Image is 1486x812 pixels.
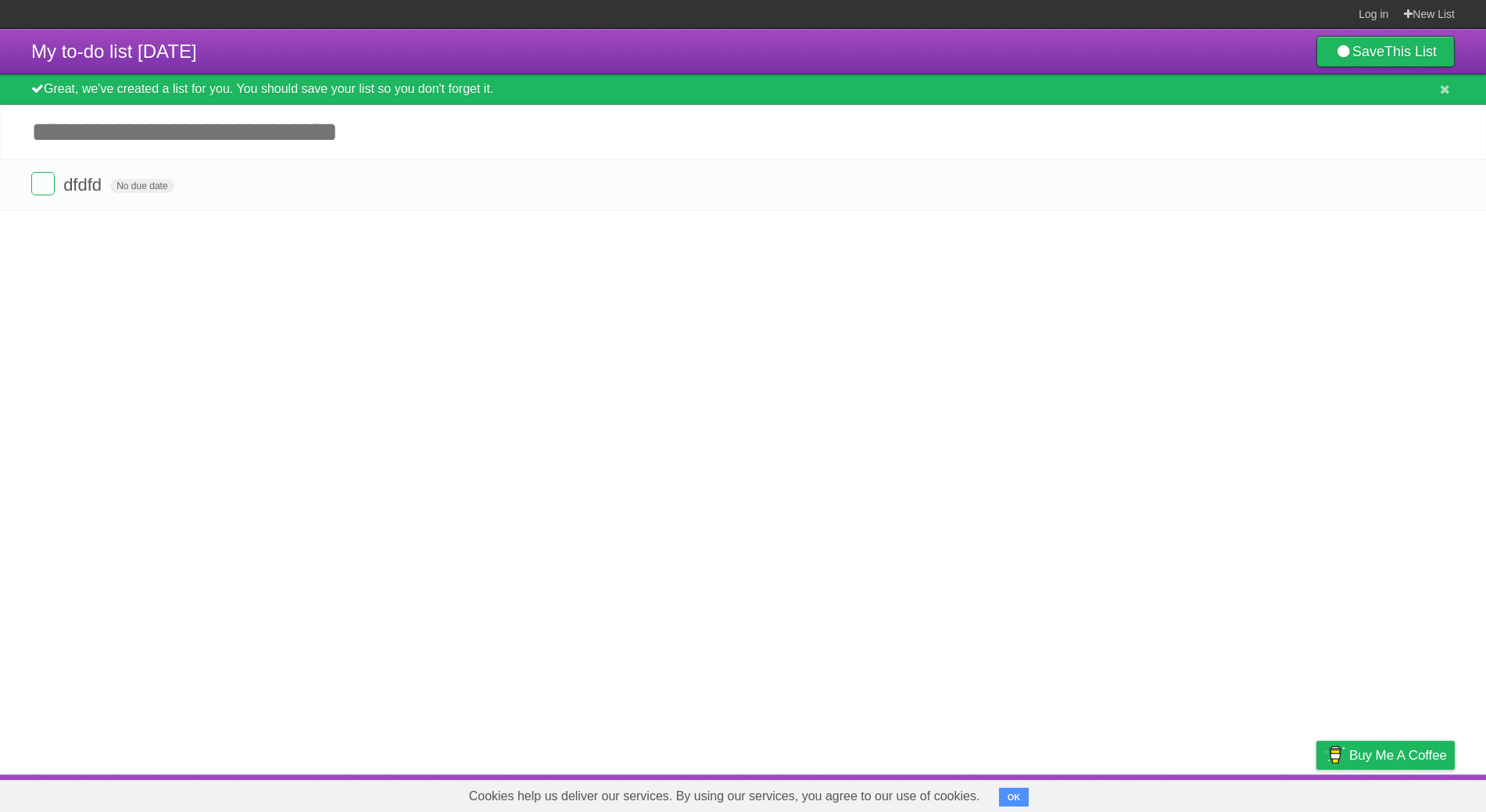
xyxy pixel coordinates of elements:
[1243,778,1277,808] a: Terms
[453,781,996,812] span: Cookies help us deliver our services. By using our services, you agree to our use of cookies.
[1160,778,1223,808] a: Developers
[31,172,55,195] label: Done
[1384,44,1437,59] b: This List
[1316,741,1455,770] a: Buy me a coffee
[63,175,106,195] span: dfdfd
[1324,742,1345,768] img: Buy me a coffee
[999,788,1029,807] button: OK
[1108,778,1141,808] a: About
[1316,36,1455,67] a: SaveThis List
[1349,742,1447,769] span: Buy me a coffee
[110,179,174,193] span: No due date
[31,41,197,62] span: My to-do list [DATE]
[1296,778,1337,808] a: Privacy
[1356,778,1455,808] a: Suggest a feature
